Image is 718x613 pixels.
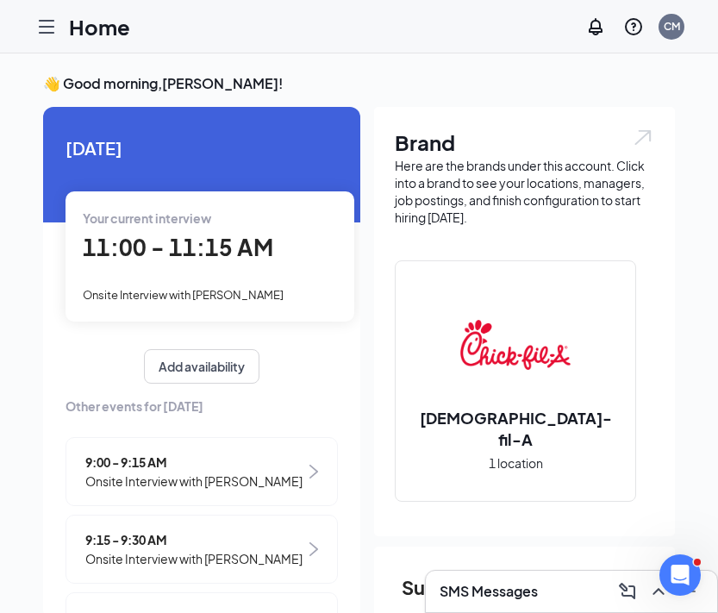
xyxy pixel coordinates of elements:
span: Other events for [DATE] [66,397,338,416]
h1: Home [69,12,130,41]
svg: Hamburger [36,16,57,37]
h3: 👋 Good morning, [PERSON_NAME] ! [43,74,675,93]
span: Onsite Interview with [PERSON_NAME] [85,549,303,568]
span: Your current interview [83,210,211,226]
div: Here are the brands under this account. Click into a brand to see your locations, managers, job p... [395,157,654,226]
span: 9:15 - 9:30 AM [85,530,303,549]
img: open.6027fd2a22e1237b5b06.svg [632,128,654,147]
button: ComposeMessage [614,578,641,605]
span: [DATE] [66,134,338,161]
div: CM [664,19,680,34]
h2: [DEMOGRAPHIC_DATA]-fil-A [396,407,635,450]
button: ChevronUp [645,578,672,605]
span: Onsite Interview with [PERSON_NAME] [83,288,284,302]
svg: Notifications [585,16,606,37]
button: Add availability [144,349,259,384]
h1: Brand [395,128,654,157]
span: Onsite Interview with [PERSON_NAME] [85,472,303,491]
span: 1 location [489,453,543,472]
svg: ComposeMessage [617,581,638,602]
span: 9:00 - 9:15 AM [85,453,303,472]
h3: SMS Messages [440,582,538,601]
span: 11:00 - 11:15 AM [83,233,273,261]
iframe: Intercom live chat [659,554,701,596]
img: Chick-fil-A [460,290,571,400]
svg: ChevronUp [648,581,669,602]
svg: QuestionInfo [623,16,644,37]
